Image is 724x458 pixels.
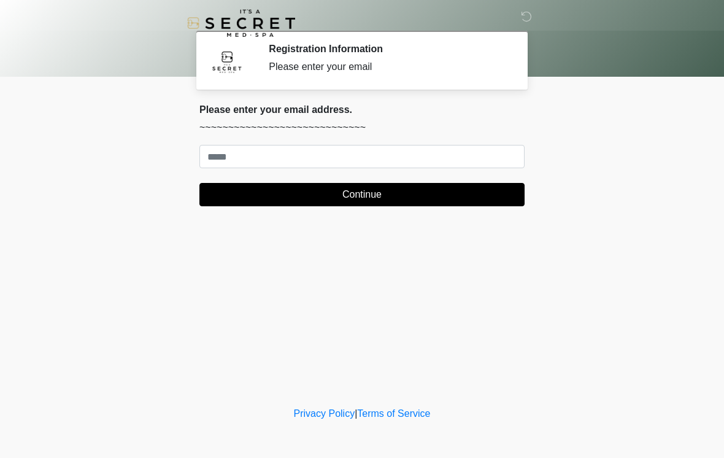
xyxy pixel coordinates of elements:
p: ~~~~~~~~~~~~~~~~~~~~~~~~~~~~~ [199,120,525,135]
img: Agent Avatar [209,43,245,80]
a: | [355,408,357,419]
h2: Please enter your email address. [199,104,525,115]
a: Privacy Policy [294,408,355,419]
h2: Registration Information [269,43,506,55]
img: It's A Secret Med Spa Logo [187,9,295,37]
button: Continue [199,183,525,206]
div: Please enter your email [269,60,506,74]
a: Terms of Service [357,408,430,419]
